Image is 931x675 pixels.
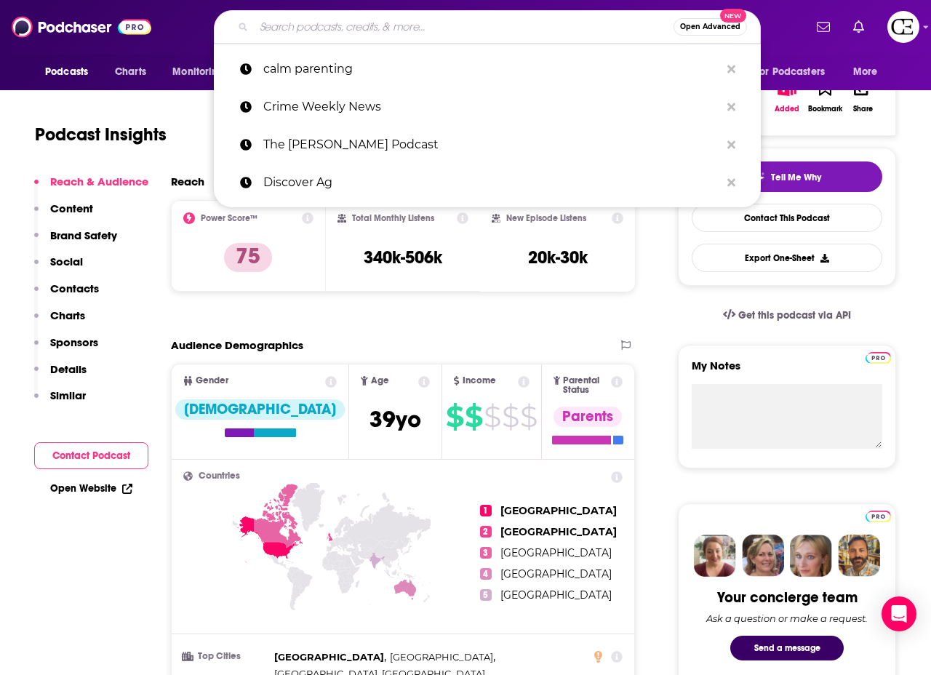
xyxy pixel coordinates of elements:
[162,58,243,86] button: open menu
[502,405,519,428] span: $
[50,335,98,349] p: Sponsors
[866,508,891,522] a: Pro website
[500,567,612,580] span: [GEOGRAPHIC_DATA]
[853,105,873,113] div: Share
[35,124,167,145] h1: Podcast Insights
[768,70,806,122] button: Added
[808,105,842,113] div: Bookmark
[484,405,500,428] span: $
[50,255,83,268] p: Social
[196,376,228,386] span: Gender
[742,535,784,577] img: Barbara Profile
[480,589,492,601] span: 5
[711,297,863,333] a: Get this podcast via API
[263,126,720,164] p: The Dr. Gundry Podcast
[692,244,882,272] button: Export One-Sheet
[34,201,93,228] button: Content
[50,362,87,376] p: Details
[692,204,882,232] a: Contact This Podcast
[717,588,858,607] div: Your concierge team
[866,350,891,364] a: Pro website
[680,23,740,31] span: Open Advanced
[50,308,85,322] p: Charts
[12,13,151,41] img: Podchaser - Follow, Share and Rate Podcasts
[50,482,132,495] a: Open Website
[775,105,799,113] div: Added
[183,652,268,661] h3: Top Cities
[480,547,492,559] span: 3
[866,511,891,522] img: Podchaser Pro
[694,535,736,577] img: Sydney Profile
[882,596,916,631] div: Open Intercom Messenger
[554,407,622,427] div: Parents
[364,247,442,268] h3: 340k-506k
[214,88,761,126] a: Crime Weekly News
[50,228,117,242] p: Brand Safety
[446,405,463,428] span: $
[506,213,586,223] h2: New Episode Listens
[887,11,919,43] button: Show profile menu
[214,50,761,88] a: calm parenting
[755,62,825,82] span: For Podcasters
[105,58,155,86] a: Charts
[34,228,117,255] button: Brand Safety
[563,376,608,395] span: Parental Status
[480,526,492,538] span: 2
[115,62,146,82] span: Charts
[263,88,720,126] p: Crime Weekly News
[34,335,98,362] button: Sponsors
[806,70,844,122] button: Bookmark
[34,388,86,415] button: Similar
[34,175,148,201] button: Reach & Audience
[746,58,846,86] button: open menu
[843,58,896,86] button: open menu
[254,15,674,39] input: Search podcasts, credits, & more...
[171,175,204,188] h2: Reach
[692,161,882,192] button: tell me why sparkleTell Me Why
[480,505,492,516] span: 1
[500,525,617,538] span: [GEOGRAPHIC_DATA]
[50,388,86,402] p: Similar
[352,213,434,223] h2: Total Monthly Listens
[175,399,345,420] div: [DEMOGRAPHIC_DATA]
[390,651,493,663] span: [GEOGRAPHIC_DATA]
[853,62,878,82] span: More
[371,376,389,386] span: Age
[45,62,88,82] span: Podcasts
[844,70,882,122] button: Share
[34,362,87,389] button: Details
[480,568,492,580] span: 4
[500,546,612,559] span: [GEOGRAPHIC_DATA]
[34,281,99,308] button: Contacts
[720,9,746,23] span: New
[274,651,384,663] span: [GEOGRAPHIC_DATA]
[50,201,93,215] p: Content
[171,338,303,352] h2: Audience Demographics
[50,281,99,295] p: Contacts
[771,172,821,183] span: Tell Me Why
[201,213,257,223] h2: Power Score™
[838,535,880,577] img: Jon Profile
[465,405,482,428] span: $
[34,255,83,281] button: Social
[214,10,761,44] div: Search podcasts, credits, & more...
[214,126,761,164] a: The [PERSON_NAME] Podcast
[35,58,107,86] button: open menu
[172,62,224,82] span: Monitoring
[214,164,761,201] a: Discover Ag
[887,11,919,43] span: Logged in as cozyearthaudio
[811,15,836,39] a: Show notifications dropdown
[263,50,720,88] p: calm parenting
[34,442,148,469] button: Contact Podcast
[692,359,882,384] label: My Notes
[738,309,851,321] span: Get this podcast via API
[528,247,588,268] h3: 20k-30k
[887,11,919,43] img: User Profile
[847,15,870,39] a: Show notifications dropdown
[274,649,386,666] span: ,
[369,405,421,434] span: 39 yo
[500,504,617,517] span: [GEOGRAPHIC_DATA]
[50,175,148,188] p: Reach & Audience
[390,649,495,666] span: ,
